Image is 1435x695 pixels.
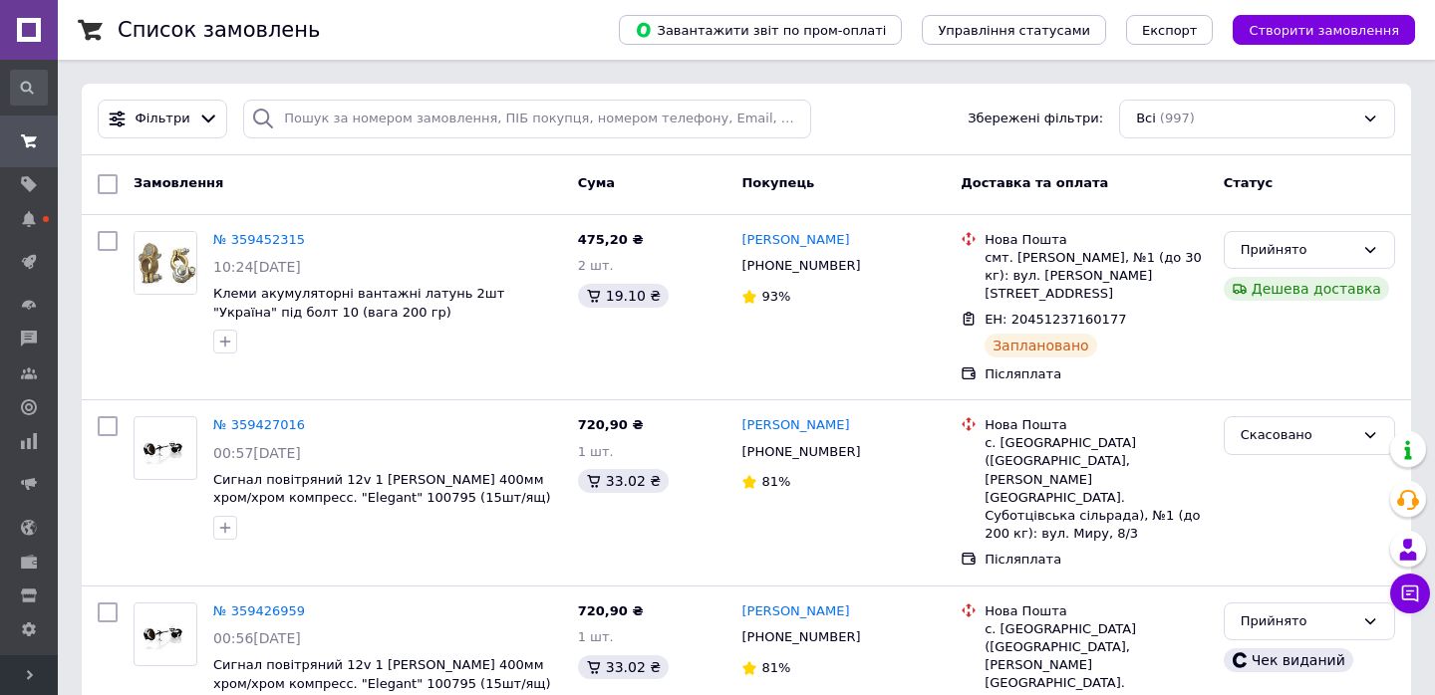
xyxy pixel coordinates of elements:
span: 81% [761,474,790,489]
a: Клеми акумуляторні вантажні латунь 2шт "Україна" під болт 10 (вага 200 гр) [213,286,504,320]
a: № 359426959 [213,603,305,618]
div: [PHONE_NUMBER] [737,439,864,465]
div: Прийнято [1241,240,1354,261]
a: Фото товару [134,602,197,666]
a: [PERSON_NAME] [741,231,849,250]
button: Управління статусами [922,15,1106,45]
img: Фото товару [135,428,196,469]
span: 2 шт. [578,258,614,273]
span: Покупець [741,175,814,190]
a: Фото товару [134,231,197,295]
span: 475,20 ₴ [578,232,644,247]
button: Чат з покупцем [1390,574,1430,613]
a: Фото товару [134,416,197,480]
span: 00:56[DATE] [213,630,301,646]
h1: Список замовлень [118,18,320,42]
span: Збережені фільтри: [968,110,1103,128]
span: Фільтри [136,110,190,128]
a: № 359452315 [213,232,305,247]
a: № 359427016 [213,417,305,432]
span: 720,90 ₴ [578,603,644,618]
span: 93% [761,289,790,304]
span: (997) [1160,111,1195,125]
div: 19.10 ₴ [578,284,669,308]
span: 81% [761,660,790,675]
span: Управління статусами [938,23,1090,38]
span: Cума [578,175,615,190]
div: 33.02 ₴ [578,655,669,679]
div: Дешева доставка [1224,277,1389,301]
span: Замовлення [134,175,223,190]
img: Фото товару [135,232,196,294]
div: Прийнято [1241,611,1354,632]
span: 1 шт. [578,444,614,459]
div: Післяплата [985,551,1208,569]
div: Заплановано [985,334,1097,357]
img: Фото товару [135,613,196,654]
div: 33.02 ₴ [578,469,669,493]
span: Експорт [1142,23,1198,38]
div: [PHONE_NUMBER] [737,253,864,279]
button: Створити замовлення [1233,15,1415,45]
span: Статус [1224,175,1274,190]
a: Створити замовлення [1213,22,1415,37]
div: [PHONE_NUMBER] [737,624,864,650]
span: 00:57[DATE] [213,445,301,461]
span: Всі [1136,110,1156,128]
a: Сигнал повітряний 12v 1 [PERSON_NAME] 400мм хром/хром компресс. "Elegant" 100795 (15шт/ящ) [213,472,551,506]
span: 720,90 ₴ [578,417,644,432]
div: Чек виданий [1224,648,1353,672]
div: Нова Пошта [985,231,1208,249]
input: Пошук за номером замовлення, ПІБ покупця, номером телефону, Email, номером накладної [243,100,811,138]
div: Нова Пошта [985,602,1208,620]
span: 1 шт. [578,629,614,644]
span: ЕН: 20451237160177 [985,312,1126,327]
span: Доставка та оплата [961,175,1108,190]
a: Сигнал повітряний 12v 1 [PERSON_NAME] 400мм хром/хром компресс. "Elegant" 100795 (15шт/ящ) [213,657,551,691]
span: Завантажити звіт по пром-оплаті [635,21,886,39]
span: Створити замовлення [1249,23,1399,38]
div: с. [GEOGRAPHIC_DATA] ([GEOGRAPHIC_DATA], [PERSON_NAME][GEOGRAPHIC_DATA]. Суботцівська сільрада), ... [985,434,1208,543]
span: 10:24[DATE] [213,259,301,275]
button: Експорт [1126,15,1214,45]
div: Нова Пошта [985,416,1208,434]
button: Завантажити звіт по пром-оплаті [619,15,902,45]
div: смт. [PERSON_NAME], №1 (до 30 кг): вул. [PERSON_NAME][STREET_ADDRESS] [985,249,1208,304]
a: [PERSON_NAME] [741,602,849,621]
a: [PERSON_NAME] [741,416,849,435]
div: Скасовано [1241,425,1354,446]
div: Післяплата [985,365,1208,383]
